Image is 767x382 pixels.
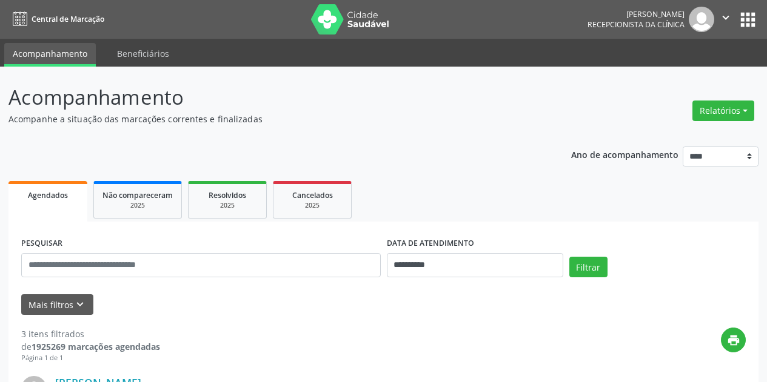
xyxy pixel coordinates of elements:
button: apps [737,9,759,30]
button: Relatórios [692,100,754,121]
div: Página 1 de 1 [21,353,160,363]
strong: 1925269 marcações agendadas [32,341,160,352]
button: Mais filtroskeyboard_arrow_down [21,294,93,315]
button:  [714,7,737,32]
button: Filtrar [569,257,608,277]
span: Central de Marcação [32,14,104,24]
p: Acompanhamento [8,82,534,113]
span: Recepcionista da clínica [588,19,685,30]
button: print [721,328,746,352]
i:  [719,11,732,24]
i: keyboard_arrow_down [73,298,87,311]
div: de [21,340,160,353]
img: img [689,7,714,32]
span: Agendados [28,190,68,200]
i: print [727,334,740,347]
div: 2025 [197,201,258,210]
p: Ano de acompanhamento [571,147,678,162]
span: Cancelados [292,190,333,200]
p: Acompanhe a situação das marcações correntes e finalizadas [8,113,534,125]
a: Central de Marcação [8,9,104,29]
a: Acompanhamento [4,43,96,67]
span: Não compareceram [102,190,173,200]
label: PESQUISAR [21,234,62,253]
a: Beneficiários [109,43,178,64]
div: 2025 [102,201,173,210]
div: 3 itens filtrados [21,328,160,340]
div: [PERSON_NAME] [588,9,685,19]
span: Resolvidos [209,190,246,200]
label: DATA DE ATENDIMENTO [387,234,474,253]
div: 2025 [282,201,343,210]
